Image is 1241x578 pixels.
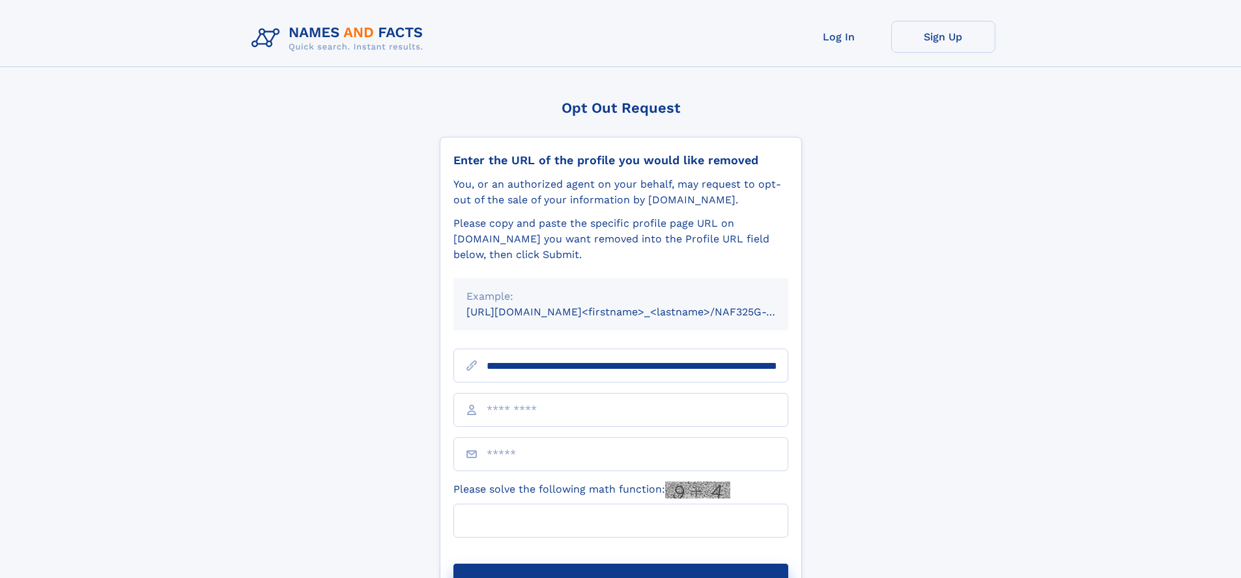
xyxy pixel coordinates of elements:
[787,21,891,53] a: Log In
[453,482,730,499] label: Please solve the following math function:
[453,153,788,167] div: Enter the URL of the profile you would like removed
[466,306,813,318] small: [URL][DOMAIN_NAME]<firstname>_<lastname>/NAF325G-xxxxxxxx
[246,21,434,56] img: Logo Names and Facts
[891,21,995,53] a: Sign Up
[440,100,802,116] div: Opt Out Request
[453,177,788,208] div: You, or an authorized agent on your behalf, may request to opt-out of the sale of your informatio...
[466,289,775,304] div: Example:
[453,216,788,263] div: Please copy and paste the specific profile page URL on [DOMAIN_NAME] you want removed into the Pr...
